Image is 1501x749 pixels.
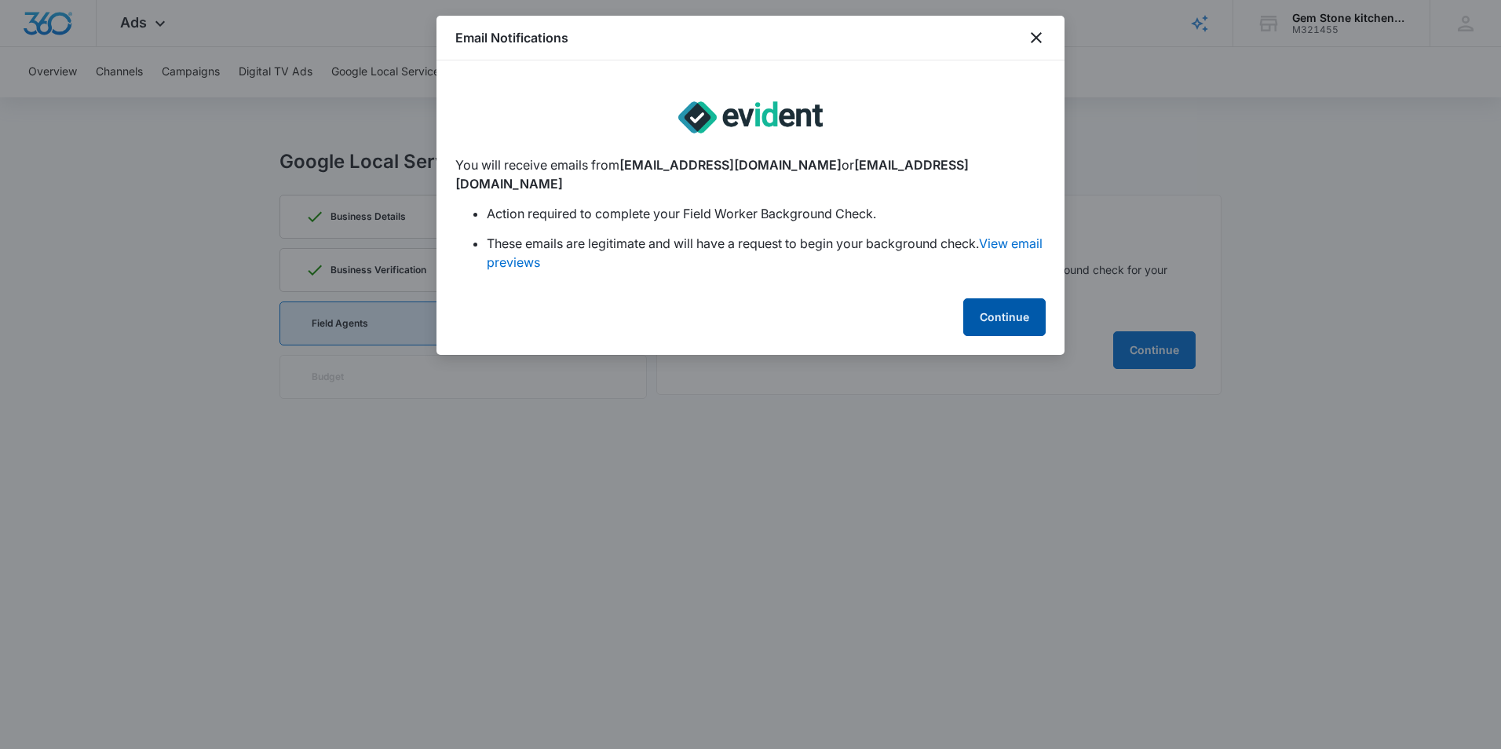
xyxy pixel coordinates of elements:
[487,234,1046,272] li: These emails are legitimate and will have a request to begin your background check.
[1027,28,1046,47] button: close
[455,28,568,47] h1: Email Notifications
[455,155,1046,193] p: You will receive emails from or
[963,298,1046,336] button: Continue
[619,157,842,173] span: [EMAIL_ADDRESS][DOMAIN_NAME]
[678,79,823,155] img: lsa-evident
[487,236,1043,270] a: View email previews
[455,157,969,192] span: [EMAIL_ADDRESS][DOMAIN_NAME]
[487,204,1046,223] li: Action required to complete your Field Worker Background Check.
